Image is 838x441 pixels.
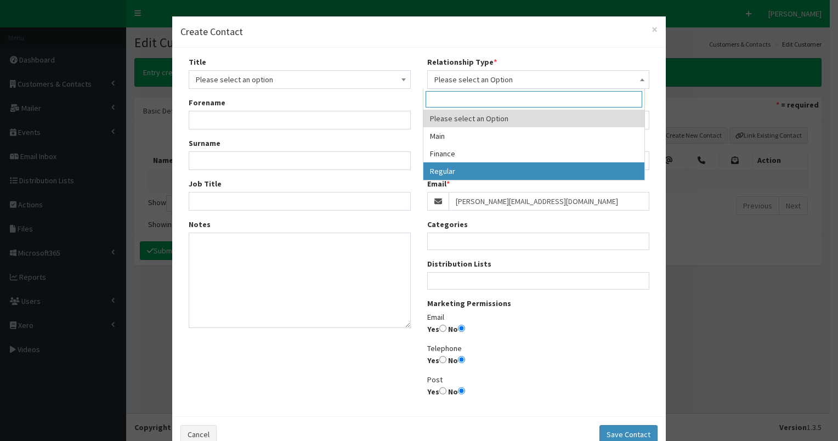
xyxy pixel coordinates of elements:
label: Notes [189,219,211,230]
input: No [458,325,465,332]
li: Regular [423,162,644,180]
input: No [458,356,465,363]
label: Categories [427,219,468,230]
input: No [458,387,465,394]
label: Yes [427,385,446,397]
label: Forename [189,97,225,108]
span: Please select an option [189,70,411,89]
p: Email [427,312,649,337]
label: No [448,323,465,335]
span: Please select an Option [434,72,642,87]
span: Please select an option [196,72,404,87]
label: Surname [189,138,220,149]
label: Job Title [189,178,222,189]
input: Yes [439,325,446,332]
label: Relationship Type [427,56,497,67]
label: Yes [427,354,446,366]
p: Telephone [427,343,649,369]
span: × [652,22,658,37]
label: Marketing Permissions [427,298,511,309]
label: Email [427,178,450,189]
label: Distribution Lists [427,258,491,269]
li: Main [423,127,644,145]
label: No [448,354,465,366]
li: Finance [423,145,644,162]
label: Yes [427,323,446,335]
input: Yes [439,356,446,363]
span: Please select an Option [427,70,649,89]
button: Close [652,24,658,35]
h4: Create Contact [180,25,658,39]
p: Post [427,374,649,400]
li: Please select an Option [423,110,644,127]
label: No [448,385,465,397]
label: Title [189,56,206,67]
input: Yes [439,387,446,394]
